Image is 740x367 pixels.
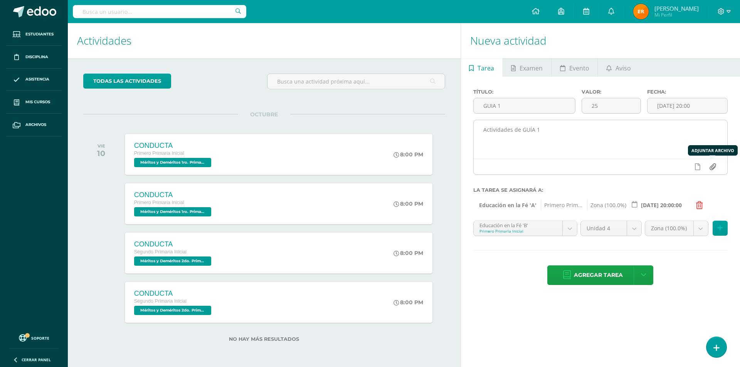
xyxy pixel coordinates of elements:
[134,306,211,315] span: Méritos y Deméritos 2do. Primaria ¨B¨ 'B'
[616,59,631,77] span: Aviso
[394,151,423,158] div: 8:00 PM
[474,221,577,236] a: Educación en la Fé 'B'Primero Primaria Inicial
[9,332,59,343] a: Soporte
[473,187,728,193] label: La tarea se asignará a:
[83,74,171,89] a: todas las Actividades
[6,46,62,69] a: Disciplina
[394,299,423,306] div: 8:00 PM
[31,335,49,341] span: Soporte
[134,158,211,167] span: Méritos y Deméritos 1ro. Primaria ¨A¨ 'A'
[582,89,641,95] label: Valor:
[394,200,423,207] div: 8:00 PM
[6,114,62,136] a: Archivos
[73,5,246,18] input: Busca un usuario...
[134,298,187,304] span: Segundo Primaria Inicial
[479,228,557,234] div: Primero Primaria Inicial
[134,207,211,216] span: Méritos y Deméritos 1ro. Primaria ¨B¨ 'B'
[479,221,557,228] div: Educación en la Fé 'B'
[654,5,699,12] span: [PERSON_NAME]
[134,240,213,248] div: CONDUCTA
[574,266,623,285] span: Agregar tarea
[479,199,536,211] span: Educación en la Fé 'A'
[552,58,597,77] a: Evento
[6,69,62,91] a: Asistencia
[77,23,451,58] h1: Actividades
[647,89,728,95] label: Fecha:
[134,200,184,205] span: Primero Primaria Inicial
[651,221,688,236] span: Zona (100.0%)
[134,290,213,298] div: CONDUCTA
[134,191,213,199] div: CONDUCTA
[503,58,551,77] a: Examen
[581,221,641,236] a: Unidad 4
[474,98,575,113] input: Título
[691,147,734,153] div: Adjuntar Archivo
[478,59,494,77] span: Tarea
[267,74,444,89] input: Busca una actividad próxima aquí...
[134,142,213,150] div: CONDUCTA
[587,199,626,211] span: Zona (100.0%)
[470,23,731,58] h1: Nueva actividad
[541,199,583,211] span: Primero Primaria Inicial
[25,54,48,60] span: Disciplina
[97,149,105,158] div: 10
[461,58,503,77] a: Tarea
[6,23,62,46] a: Estudiantes
[238,111,290,118] span: OCTUBRE
[83,336,445,342] label: No hay más resultados
[587,221,621,236] span: Unidad 4
[97,143,105,149] div: VIE
[569,59,589,77] span: Evento
[394,250,423,256] div: 8:00 PM
[25,31,54,37] span: Estudiantes
[6,91,62,114] a: Mis cursos
[134,249,187,255] span: Segundo Primaria Inicial
[645,221,708,236] a: Zona (100.0%)
[22,357,51,362] span: Cerrar panel
[25,99,50,105] span: Mis cursos
[633,4,649,19] img: b9e3894e7f16a561f6570e7c5a24956e.png
[25,122,46,128] span: Archivos
[520,59,543,77] span: Examen
[647,98,727,113] input: Fecha de entrega
[134,256,211,266] span: Méritos y Deméritos 2do. Primaria ¨A¨ 'A'
[654,12,699,18] span: Mi Perfil
[582,98,640,113] input: Puntos máximos
[598,58,639,77] a: Aviso
[473,89,576,95] label: Título:
[134,151,184,156] span: Primero Primaria Inicial
[25,76,49,82] span: Asistencia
